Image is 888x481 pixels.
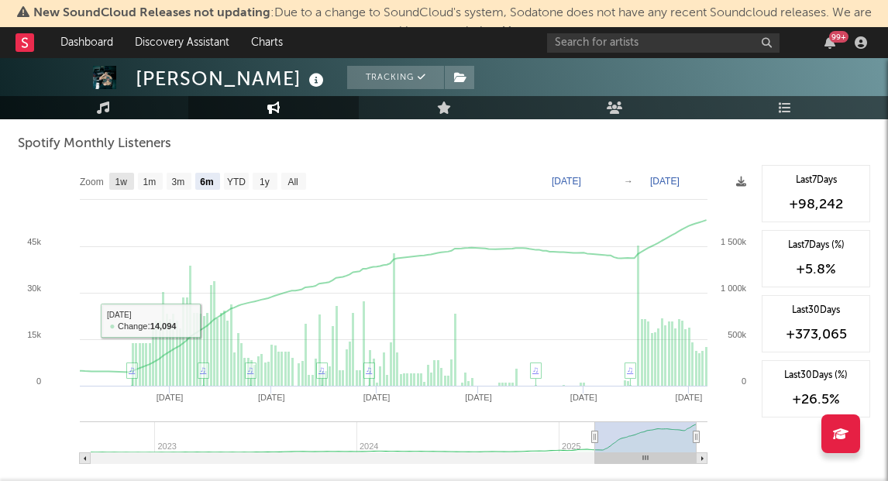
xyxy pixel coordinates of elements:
[200,177,213,187] text: 6m
[260,177,270,187] text: 1y
[770,390,862,409] div: +26.5 %
[728,330,746,339] text: 500k
[33,7,872,38] span: : Due to a change to SoundCloud's system, Sodatone does not have any recent Soundcloud releases. ...
[742,376,746,386] text: 0
[829,31,848,43] div: 99 +
[770,195,862,214] div: +98,242
[200,365,206,374] a: ♫
[770,174,862,187] div: Last 7 Days
[18,135,171,153] span: Spotify Monthly Listeners
[624,176,633,187] text: →
[227,177,246,187] text: YTD
[721,237,747,246] text: 1 500k
[27,330,41,339] text: 15k
[115,177,128,187] text: 1w
[157,393,184,402] text: [DATE]
[27,237,41,246] text: 45k
[465,393,492,402] text: [DATE]
[570,393,597,402] text: [DATE]
[50,27,124,58] a: Dashboard
[770,369,862,383] div: Last 30 Days (%)
[27,283,41,293] text: 30k
[547,33,780,53] input: Search for artists
[33,7,270,19] span: New SoundCloud Releases not updating
[824,36,835,49] button: 99+
[502,26,511,38] span: Dismiss
[80,177,104,187] text: Zoom
[650,176,680,187] text: [DATE]
[36,376,41,386] text: 0
[247,365,253,374] a: ♫
[318,365,325,374] a: ♫
[129,365,135,374] a: ♫
[721,283,747,293] text: 1 000k
[258,393,285,402] text: [DATE]
[770,304,862,318] div: Last 30 Days
[770,239,862,253] div: Last 7 Days (%)
[240,27,294,58] a: Charts
[363,393,391,402] text: [DATE]
[136,66,328,91] div: [PERSON_NAME]
[552,176,581,187] text: [DATE]
[172,177,185,187] text: 3m
[287,177,298,187] text: All
[366,365,372,374] a: ♫
[676,393,703,402] text: [DATE]
[627,365,633,374] a: ♫
[124,27,240,58] a: Discovery Assistant
[143,177,157,187] text: 1m
[347,66,444,89] button: Tracking
[532,365,539,374] a: ♫
[770,260,862,279] div: +5.8 %
[770,325,862,344] div: +373,065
